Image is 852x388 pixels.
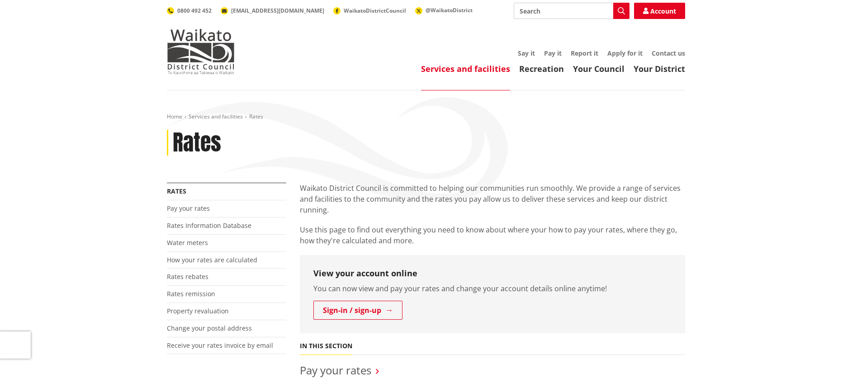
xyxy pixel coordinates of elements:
a: Contact us [652,49,685,57]
a: Pay your rates [167,204,210,213]
a: WaikatoDistrictCouncil [333,7,406,14]
a: Recreation [519,63,564,74]
a: Account [634,3,685,19]
a: Sign-in / sign-up [313,301,402,320]
a: Apply for it [607,49,643,57]
h5: In this section [300,342,352,350]
p: Use this page to find out everything you need to know about where your how to pay your rates, whe... [300,224,685,246]
h1: Rates [173,130,221,156]
a: 0800 492 452 [167,7,212,14]
a: @WaikatoDistrict [415,6,473,14]
nav: breadcrumb [167,113,685,121]
span: WaikatoDistrictCouncil [344,7,406,14]
a: Property revaluation [167,307,229,315]
span: 0800 492 452 [177,7,212,14]
a: Rates Information Database [167,221,251,230]
h3: View your account online [313,269,672,279]
a: Rates rebates [167,272,208,281]
a: Report it [571,49,598,57]
input: Search input [514,3,630,19]
a: Pay your rates [300,363,371,378]
a: Receive your rates invoice by email [167,341,273,350]
a: Say it [518,49,535,57]
p: You can now view and pay your rates and change your account details online anytime! [313,283,672,294]
span: [EMAIL_ADDRESS][DOMAIN_NAME] [231,7,324,14]
a: How your rates are calculated [167,256,257,264]
span: @WaikatoDistrict [426,6,473,14]
a: Services and facilities [189,113,243,120]
a: Your Council [573,63,625,74]
a: [EMAIL_ADDRESS][DOMAIN_NAME] [221,7,324,14]
a: Pay it [544,49,562,57]
img: Waikato District Council - Te Kaunihera aa Takiwaa o Waikato [167,29,235,74]
a: Your District [634,63,685,74]
a: Rates [167,187,186,195]
span: Rates [249,113,263,120]
p: Waikato District Council is committed to helping our communities run smoothly. We provide a range... [300,183,685,215]
a: Change your postal address [167,324,252,332]
a: Water meters [167,238,208,247]
a: Services and facilities [421,63,510,74]
a: Rates remission [167,289,215,298]
a: Home [167,113,182,120]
